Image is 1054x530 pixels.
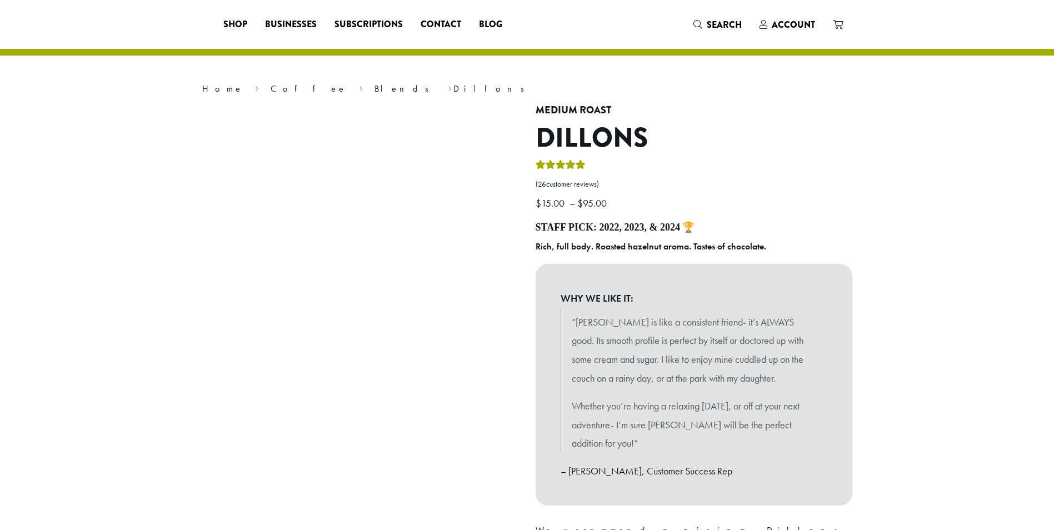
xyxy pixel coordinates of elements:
span: $ [536,197,541,209]
nav: Breadcrumb [202,82,852,96]
a: Search [685,16,751,34]
span: 26 [538,179,546,189]
span: $ [577,197,583,209]
div: Rated 5.00 out of 5 [536,158,586,175]
a: Home [202,83,243,94]
span: – [570,197,575,209]
span: Blog [479,18,502,32]
h4: Medium Roast [536,104,852,117]
p: Whether you’re having a relaxing [DATE], or off at your next adventure- I’m sure [PERSON_NAME] wi... [572,397,816,453]
a: Contact [412,16,470,33]
a: Shop [214,16,256,33]
a: (26customer reviews) [536,179,852,190]
bdi: 15.00 [536,197,567,209]
a: Subscriptions [326,16,412,33]
a: Blends [374,83,436,94]
h1: Dillons [536,122,852,154]
span: › [255,78,259,96]
a: Account [751,16,824,34]
span: Account [772,18,815,31]
span: Search [707,18,742,31]
p: “[PERSON_NAME] is like a consistent friend- it’s ALWAYS good. Its smooth profile is perfect by it... [572,313,816,388]
span: Contact [421,18,461,32]
span: Subscriptions [334,18,403,32]
span: › [448,78,452,96]
a: Blog [470,16,511,33]
a: Businesses [256,16,326,33]
bdi: 95.00 [577,197,610,209]
span: Shop [223,18,247,32]
a: Coffee [271,83,347,94]
b: Rich, full body. Roasted hazelnut aroma. Tastes of chocolate. [536,241,766,252]
h4: Staff Pick: 2022, 2023, & 2024 🏆 [536,222,852,234]
span: › [359,78,363,96]
p: – [PERSON_NAME], Customer Success Rep [561,462,827,481]
span: Businesses [265,18,317,32]
b: WHY WE LIKE IT: [561,289,827,308]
